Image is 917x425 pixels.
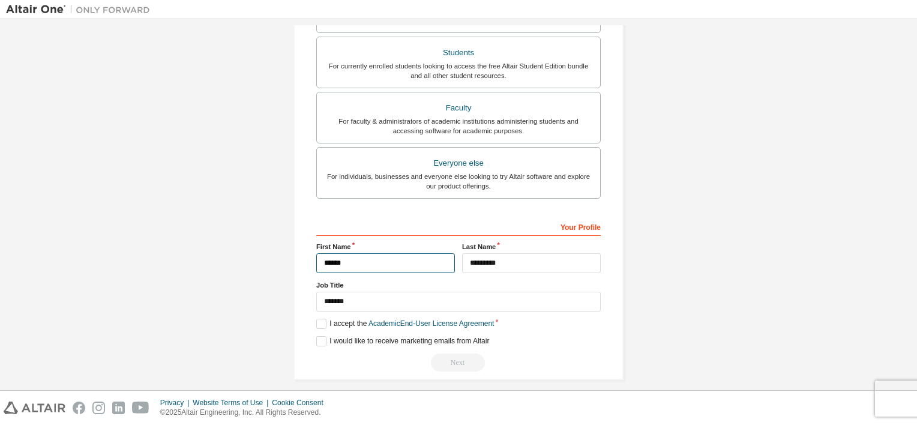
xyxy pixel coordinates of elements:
label: I would like to receive marketing emails from Altair [316,336,489,346]
img: Altair One [6,4,156,16]
div: Read and acccept EULA to continue [316,354,601,372]
div: Everyone else [324,155,593,172]
div: Students [324,44,593,61]
img: linkedin.svg [112,402,125,414]
img: youtube.svg [132,402,149,414]
label: I accept the [316,319,494,329]
p: © 2025 Altair Engineering, Inc. All Rights Reserved. [160,408,331,418]
label: Last Name [462,242,601,252]
img: instagram.svg [92,402,105,414]
div: Faculty [324,100,593,116]
div: For faculty & administrators of academic institutions administering students and accessing softwa... [324,116,593,136]
div: Cookie Consent [272,398,330,408]
div: For individuals, businesses and everyone else looking to try Altair software and explore our prod... [324,172,593,191]
img: facebook.svg [73,402,85,414]
label: First Name [316,242,455,252]
div: Website Terms of Use [193,398,272,408]
div: For currently enrolled students looking to access the free Altair Student Edition bundle and all ... [324,61,593,80]
img: altair_logo.svg [4,402,65,414]
label: Job Title [316,280,601,290]
a: Academic End-User License Agreement [368,319,494,328]
div: Privacy [160,398,193,408]
div: Your Profile [316,217,601,236]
